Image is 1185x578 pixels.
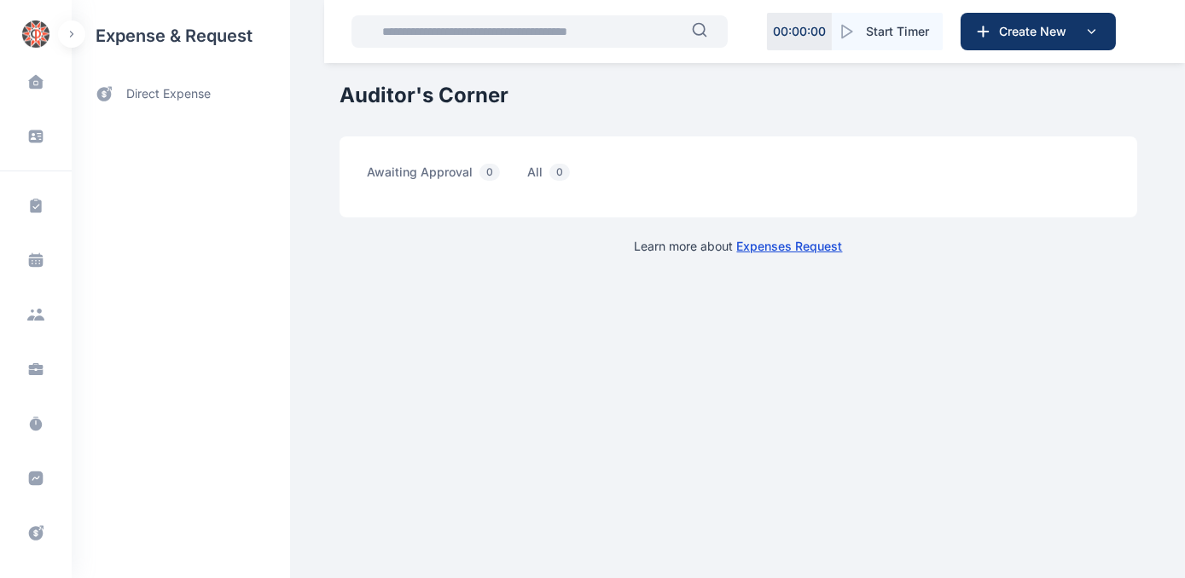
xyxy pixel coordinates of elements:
span: all [527,164,577,190]
span: awaiting approval [367,164,507,190]
span: 0 [479,164,500,181]
button: Start Timer [832,13,943,50]
span: 0 [549,164,570,181]
span: Create New [992,23,1081,40]
span: Start Timer [866,23,929,40]
a: Expenses Request [737,239,843,253]
button: Create New [961,13,1116,50]
a: direct expense [72,72,290,117]
a: all0 [527,164,597,190]
a: awaiting approval0 [367,164,527,190]
h1: Auditor's Corner [340,82,1137,109]
p: 00 : 00 : 00 [773,23,826,40]
p: Learn more about [635,238,843,255]
span: direct expense [126,85,211,103]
